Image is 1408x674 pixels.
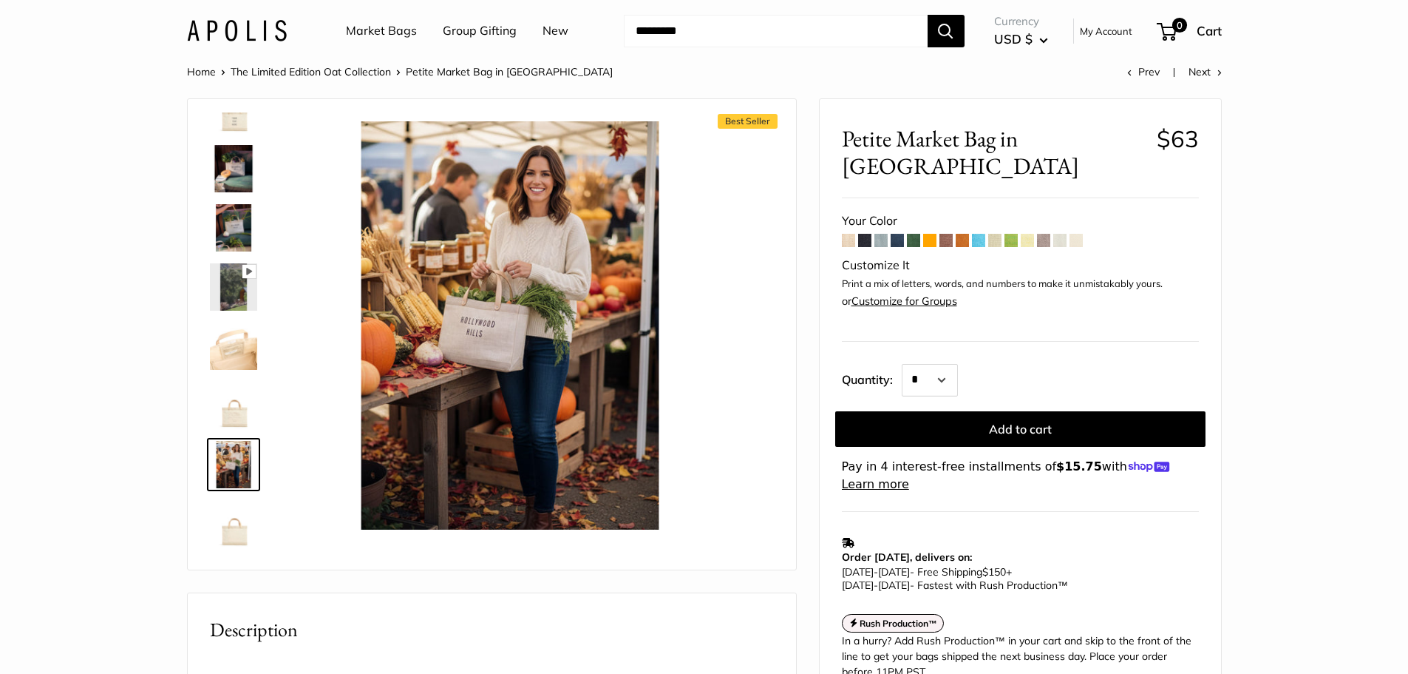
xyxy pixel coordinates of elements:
[1197,23,1222,38] span: Cart
[835,411,1205,447] button: Add to cart
[982,565,1006,579] span: $150
[874,565,878,579] span: -
[718,114,778,129] span: Best Seller
[994,27,1048,51] button: USD $
[994,11,1048,32] span: Currency
[210,382,257,429] img: Petite Market Bag in Oat
[842,550,972,564] strong: Order [DATE], delivers on:
[207,438,260,491] a: Petite Market Bag in Oat
[842,579,874,592] span: [DATE]
[187,20,287,41] img: Apolis
[874,579,878,592] span: -
[187,65,216,78] a: Home
[543,20,568,42] a: New
[842,291,957,311] div: or
[878,579,910,592] span: [DATE]
[1158,19,1222,43] a: 0 Cart
[210,145,257,192] img: Petite Market Bag in Oat
[624,15,928,47] input: Search...
[842,360,902,397] label: Quantity:
[210,263,257,311] img: Petite Market Bag in Oat
[842,255,1199,277] div: Customize It
[187,62,613,81] nav: Breadcrumb
[231,65,391,78] a: The Limited Edition Oat Collection
[207,497,260,550] a: Petite Market Bag in Oat
[1188,65,1222,78] a: Next
[12,618,158,662] iframe: Sign Up via Text for Offers
[1171,18,1186,33] span: 0
[842,125,1146,180] span: Petite Market Bag in [GEOGRAPHIC_DATA]
[842,579,1068,592] span: - Fastest with Rush Production™
[406,65,613,78] span: Petite Market Bag in [GEOGRAPHIC_DATA]
[928,15,965,47] button: Search
[207,260,260,314] a: Petite Market Bag in Oat
[207,142,260,195] a: Petite Market Bag in Oat
[842,565,1191,592] p: - Free Shipping +
[210,204,257,252] img: Petite Market Bag in Oat
[842,565,874,579] span: [DATE]
[443,20,517,42] a: Group Gifting
[860,618,937,629] strong: Rush Production™
[842,277,1199,291] p: Print a mix of letters, words, and numbers to make it unmistakably yours.
[878,565,910,579] span: [DATE]
[306,121,714,530] img: Petite Market Bag in Oat
[842,210,1199,232] div: Your Color
[346,20,417,42] a: Market Bags
[210,616,774,644] h2: Description
[1080,22,1132,40] a: My Account
[994,31,1033,47] span: USD $
[1127,65,1160,78] a: Prev
[1157,124,1199,153] span: $63
[210,500,257,547] img: Petite Market Bag in Oat
[851,294,957,308] a: Customize for Groups
[207,379,260,432] a: Petite Market Bag in Oat
[210,323,257,370] img: Petite Market Bag in Oat
[207,320,260,373] a: Petite Market Bag in Oat
[210,441,257,488] img: Petite Market Bag in Oat
[207,201,260,255] a: Petite Market Bag in Oat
